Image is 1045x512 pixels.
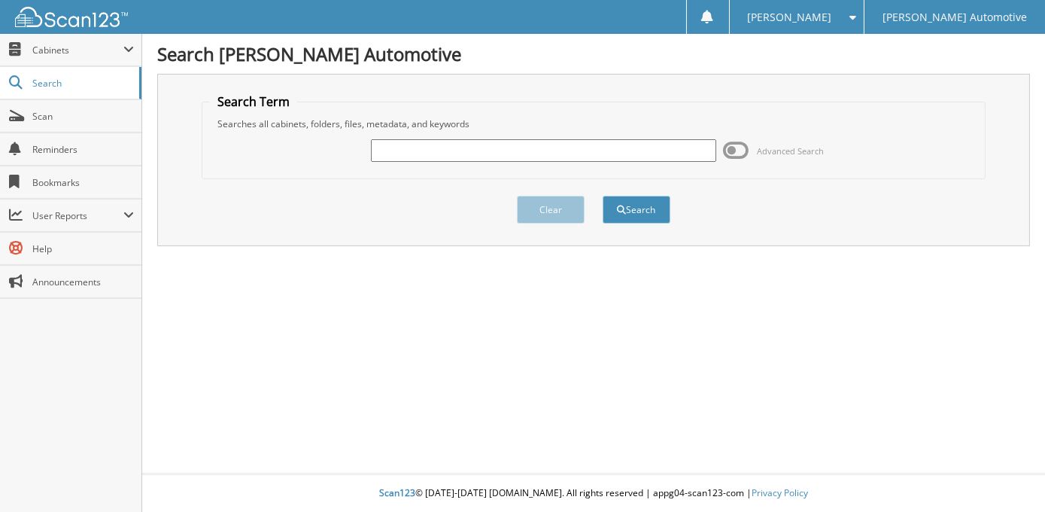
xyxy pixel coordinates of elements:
div: © [DATE]-[DATE] [DOMAIN_NAME]. All rights reserved | appg04-scan123-com | [142,475,1045,512]
a: Privacy Policy [752,486,808,499]
div: Searches all cabinets, folders, files, metadata, and keywords [210,117,977,130]
span: Announcements [32,276,134,288]
span: [PERSON_NAME] [747,13,831,22]
span: Scan123 [379,486,415,499]
span: Search [32,77,132,90]
span: Advanced Search [758,145,825,157]
span: Bookmarks [32,176,134,189]
button: Clear [517,196,585,224]
span: [PERSON_NAME] Automotive [882,13,1027,22]
h1: Search [PERSON_NAME] Automotive [157,41,1030,66]
button: Search [603,196,670,224]
img: scan123-logo-white.svg [15,7,128,27]
span: Reminders [32,143,134,156]
legend: Search Term [210,93,297,110]
span: Cabinets [32,44,123,56]
span: User Reports [32,209,123,222]
span: Scan [32,110,134,123]
span: Help [32,242,134,255]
